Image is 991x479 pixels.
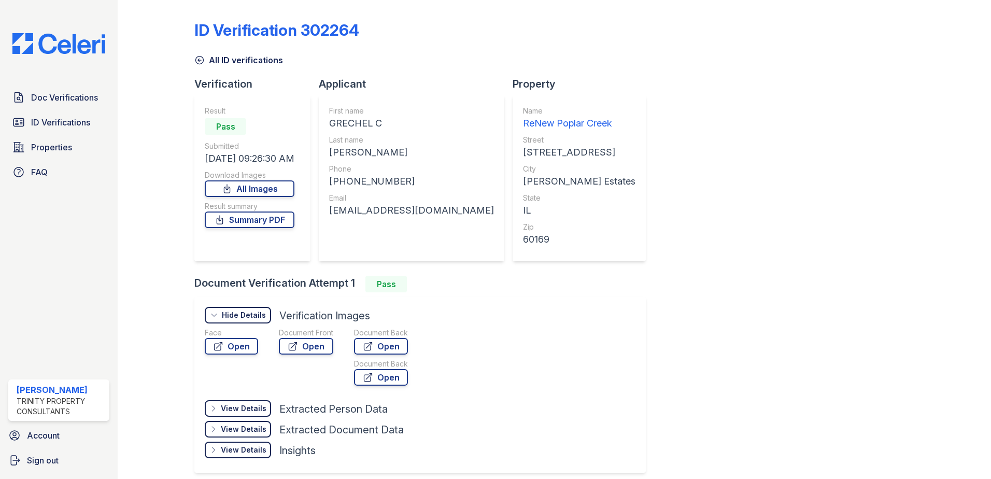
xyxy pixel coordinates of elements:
div: 60169 [523,232,635,247]
div: [PERSON_NAME] Estates [523,174,635,189]
div: View Details [221,403,266,414]
div: Face [205,328,258,338]
span: Properties [31,141,72,153]
a: Name ReNew Poplar Creek [523,106,635,131]
div: Document Back [354,328,408,338]
div: Verification Images [279,308,370,323]
div: Result [205,106,294,116]
a: Open [354,338,408,355]
div: Name [523,106,635,116]
span: FAQ [31,166,48,178]
a: Doc Verifications [8,87,109,108]
div: Extracted Person Data [279,402,388,416]
div: Result summary [205,201,294,212]
div: State [523,193,635,203]
div: Hide Details [222,310,266,320]
a: FAQ [8,162,109,182]
a: Sign out [4,450,114,471]
div: View Details [221,424,266,434]
div: View Details [221,445,266,455]
div: Zip [523,222,635,232]
div: Last name [329,135,494,145]
div: First name [329,106,494,116]
div: [DATE] 09:26:30 AM [205,151,294,166]
div: Email [329,193,494,203]
span: ID Verifications [31,116,90,129]
div: Street [523,135,635,145]
span: Doc Verifications [31,91,98,104]
div: Submitted [205,141,294,151]
div: [STREET_ADDRESS] [523,145,635,160]
div: Pass [205,118,246,135]
div: ReNew Poplar Creek [523,116,635,131]
div: Document Front [279,328,333,338]
div: Applicant [319,77,513,91]
a: Properties [8,137,109,158]
div: Document Verification Attempt 1 [194,276,654,292]
span: Account [27,429,60,442]
div: Property [513,77,654,91]
a: Open [354,369,408,386]
div: [EMAIL_ADDRESS][DOMAIN_NAME] [329,203,494,218]
div: [PERSON_NAME] [17,384,105,396]
a: ID Verifications [8,112,109,133]
div: Document Back [354,359,408,369]
div: City [523,164,635,174]
a: All ID verifications [194,54,283,66]
img: CE_Logo_Blue-a8612792a0a2168367f1c8372b55b34899dd931a85d93a1a3d3e32e68fde9ad4.png [4,33,114,54]
iframe: chat widget [947,438,981,469]
a: Summary PDF [205,212,294,228]
div: [PHONE_NUMBER] [329,174,494,189]
div: Verification [194,77,319,91]
div: IL [523,203,635,218]
a: Account [4,425,114,446]
div: GRECHEL C [329,116,494,131]
a: Open [279,338,333,355]
div: Trinity Property Consultants [17,396,105,417]
div: Extracted Document Data [279,422,404,437]
div: Insights [279,443,316,458]
a: Open [205,338,258,355]
div: ID Verification 302264 [194,21,359,39]
div: Pass [365,276,407,292]
a: All Images [205,180,294,197]
span: Sign out [27,454,59,467]
div: Phone [329,164,494,174]
div: Download Images [205,170,294,180]
div: [PERSON_NAME] [329,145,494,160]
